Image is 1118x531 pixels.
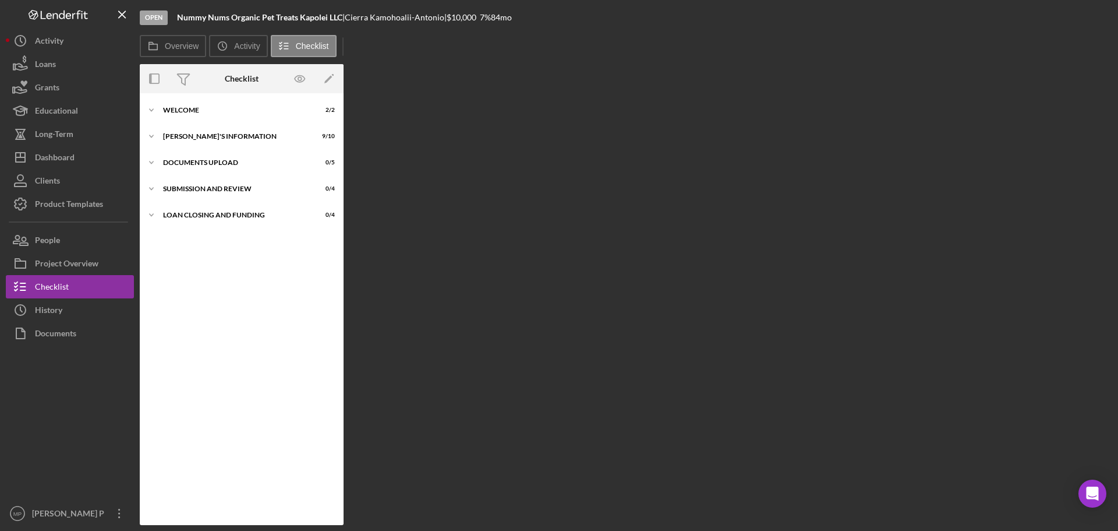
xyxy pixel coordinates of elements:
[209,35,267,57] button: Activity
[6,298,134,322] button: History
[177,13,345,22] div: |
[163,185,306,192] div: SUBMISSION AND REVIEW
[234,41,260,51] label: Activity
[35,169,60,195] div: Clients
[6,146,134,169] button: Dashboard
[6,29,134,52] button: Activity
[140,35,206,57] button: Overview
[35,192,103,219] div: Product Templates
[6,76,134,99] button: Grants
[163,107,306,114] div: WELCOME
[314,107,335,114] div: 2 / 2
[35,298,62,325] div: History
[6,122,134,146] button: Long-Term
[35,29,63,55] div: Activity
[225,74,259,83] div: Checklist
[29,502,105,528] div: [PERSON_NAME] P
[35,322,76,348] div: Documents
[6,228,134,252] button: People
[13,511,22,517] text: MP
[177,12,342,22] b: Nummy Nums Organic Pet Treats Kapolei LLC
[296,41,329,51] label: Checklist
[6,275,134,298] button: Checklist
[35,122,73,149] div: Long-Term
[491,13,512,22] div: 84 mo
[163,133,306,140] div: [PERSON_NAME]'S INFORMATION
[314,212,335,219] div: 0 / 4
[165,41,199,51] label: Overview
[6,52,134,76] button: Loans
[163,159,306,166] div: DOCUMENTS UPLOAD
[480,13,491,22] div: 7 %
[314,159,335,166] div: 0 / 5
[314,133,335,140] div: 9 / 10
[314,185,335,192] div: 0 / 4
[6,192,134,216] button: Product Templates
[35,228,60,255] div: People
[35,76,59,102] div: Grants
[140,10,168,25] div: Open
[447,12,476,22] span: $10,000
[271,35,337,57] button: Checklist
[163,212,306,219] div: LOAN CLOSING AND FUNDING
[6,99,134,122] button: Educational
[35,99,78,125] div: Educational
[35,275,69,301] div: Checklist
[6,252,134,275] button: Project Overview
[6,322,134,345] button: Documents
[35,146,75,172] div: Dashboard
[35,52,56,79] div: Loans
[6,502,134,525] button: MP[PERSON_NAME] P
[345,13,447,22] div: Cierra Kamohoalii-Antonio |
[35,252,98,278] div: Project Overview
[1078,480,1106,508] div: Open Intercom Messenger
[6,169,134,192] button: Clients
